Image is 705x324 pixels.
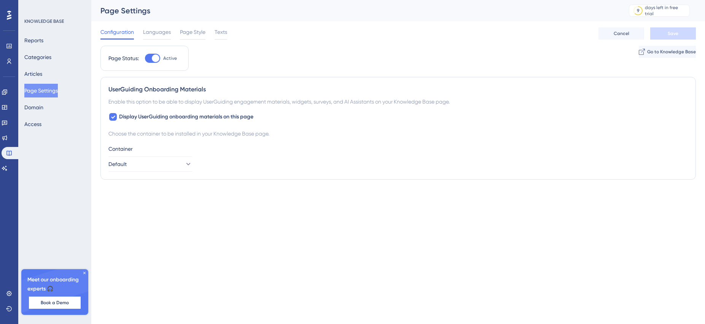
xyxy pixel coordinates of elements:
[41,300,69,306] span: Book a Demo
[108,85,688,94] div: UserGuiding Onboarding Materials
[598,27,644,40] button: Cancel
[119,112,253,121] span: Display UserGuiding onboarding materials on this page
[108,54,139,63] div: Page Status:
[645,5,687,17] div: days left in free trial
[650,27,696,40] button: Save
[108,156,192,172] button: Default
[637,8,640,14] div: 9
[108,144,688,153] div: Container
[24,67,42,81] button: Articles
[180,27,205,37] span: Page Style
[108,129,688,138] div: Choose the container to be installed in your Knowledge Base page.
[24,117,41,131] button: Access
[27,275,82,294] span: Meet our onboarding experts 🎧
[163,55,177,61] span: Active
[24,101,43,114] button: Domain
[108,97,688,106] div: Enable this option to be able to display UserGuiding engagement materials, widgets, surveys, and ...
[100,27,134,37] span: Configuration
[24,18,64,24] div: KNOWLEDGE BASE
[29,297,81,309] button: Book a Demo
[143,27,171,37] span: Languages
[24,84,58,97] button: Page Settings
[614,30,629,37] span: Cancel
[639,46,696,58] button: Go to Knowledge Base
[668,30,678,37] span: Save
[108,160,127,169] span: Default
[24,34,43,47] button: Reports
[647,49,696,55] span: Go to Knowledge Base
[215,27,227,37] span: Texts
[100,5,610,16] div: Page Settings
[24,50,51,64] button: Categories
